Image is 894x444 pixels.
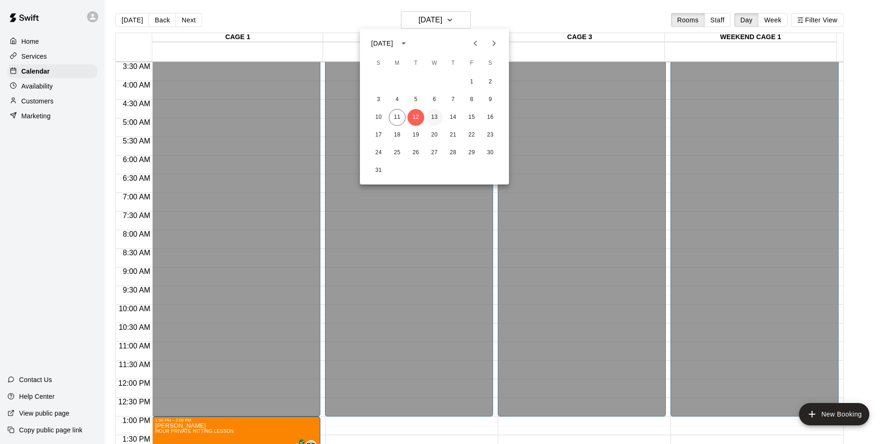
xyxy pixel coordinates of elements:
[463,127,480,143] button: 22
[407,127,424,143] button: 19
[482,109,499,126] button: 16
[370,109,387,126] button: 10
[389,144,406,161] button: 25
[463,109,480,126] button: 15
[389,91,406,108] button: 4
[407,109,424,126] button: 12
[482,144,499,161] button: 30
[463,54,480,73] span: Friday
[463,74,480,90] button: 1
[370,127,387,143] button: 17
[482,127,499,143] button: 23
[426,109,443,126] button: 13
[389,54,406,73] span: Monday
[445,127,461,143] button: 21
[463,144,480,161] button: 29
[370,144,387,161] button: 24
[426,91,443,108] button: 6
[445,109,461,126] button: 14
[396,35,412,51] button: calendar view is open, switch to year view
[463,91,480,108] button: 8
[485,34,503,53] button: Next month
[389,127,406,143] button: 18
[407,144,424,161] button: 26
[482,91,499,108] button: 9
[389,109,406,126] button: 11
[426,144,443,161] button: 27
[445,144,461,161] button: 28
[482,74,499,90] button: 2
[371,39,393,48] div: [DATE]
[370,162,387,179] button: 31
[445,54,461,73] span: Thursday
[370,54,387,73] span: Sunday
[407,54,424,73] span: Tuesday
[426,54,443,73] span: Wednesday
[445,91,461,108] button: 7
[407,91,424,108] button: 5
[482,54,499,73] span: Saturday
[370,91,387,108] button: 3
[466,34,485,53] button: Previous month
[426,127,443,143] button: 20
